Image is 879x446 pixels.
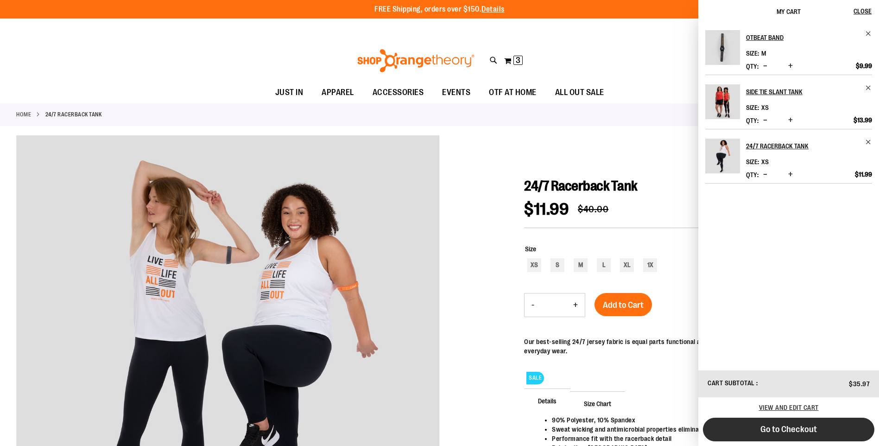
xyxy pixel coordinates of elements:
h2: Side Tie Slant Tank [746,84,860,99]
button: Decrease product quantity [761,62,770,71]
img: OTBeat Band [705,30,740,65]
span: Details [524,389,570,413]
button: Decrease product quantity [761,170,770,179]
a: Details [481,5,505,13]
div: Our best-selling 24/7 jersey fabric is equal parts functional and comfortable. Ideal for high-int... [524,337,863,356]
img: 24/7 Racerback Tank [705,139,740,173]
button: Decrease product quantity [761,116,770,125]
div: 1X [643,258,657,272]
input: Product quantity [541,294,566,316]
span: EVENTS [442,82,470,103]
button: Increase product quantity [786,116,795,125]
span: Size Chart [570,391,625,415]
span: Add to Cart [603,300,644,310]
a: Remove item [865,30,872,37]
a: Side Tie Slant Tank [746,84,872,99]
span: $13.99 [854,116,872,124]
span: Close [854,7,872,15]
li: Performance fit with the racerback detail [552,434,854,443]
span: $35.97 [849,380,870,388]
span: ACCESSORIES [373,82,424,103]
label: Qty [746,171,759,178]
span: $11.99 [524,200,569,219]
li: Product [705,30,872,75]
span: $9.99 [856,62,872,70]
li: Sweat wicking and antimicrobial properties eliminate odor and stickiness [552,425,854,434]
a: Remove item [865,84,872,91]
span: $40.00 [578,204,608,215]
span: APPAREL [322,82,354,103]
span: $11.99 [855,170,872,178]
span: ALL OUT SALE [555,82,604,103]
span: XS [761,158,769,166]
span: XS [761,104,769,111]
div: XL [620,258,634,272]
div: XS [527,258,541,272]
div: L [597,258,611,272]
h2: 24/7 Racerback Tank [746,139,860,153]
h2: OTBeat Band [746,30,860,45]
span: 3 [516,56,520,65]
li: 90% Polyester, 10% Spandex [552,415,854,425]
a: OTBeat Band [705,30,740,71]
li: Product [705,75,872,129]
button: Increase product quantity [566,293,585,317]
span: OTF AT HOME [489,82,537,103]
a: Remove item [865,139,872,146]
a: OTBeat Band [746,30,872,45]
span: SALE [526,372,544,384]
button: Increase product quantity [786,62,795,71]
strong: 24/7 Racerback Tank [45,110,102,119]
span: My Cart [777,8,801,15]
img: Side Tie Slant Tank [705,84,740,119]
a: 24/7 Racerback Tank [746,139,872,153]
dt: Size [746,50,759,57]
span: Go to Checkout [760,424,817,434]
a: 24/7 Racerback Tank [705,139,740,179]
button: Go to Checkout [703,418,874,441]
li: Product [705,129,872,184]
span: Size [525,245,536,253]
span: JUST IN [275,82,304,103]
p: FREE Shipping, orders over $150. [374,4,505,15]
div: S [550,258,564,272]
button: Increase product quantity [786,170,795,179]
a: View and edit cart [759,404,819,411]
label: Qty [746,117,759,124]
img: Shop Orangetheory [356,49,476,72]
span: 24/7 Racerback Tank [524,178,638,194]
dt: Size [746,104,759,111]
div: M [574,258,588,272]
label: Qty [746,63,759,70]
button: Decrease product quantity [525,293,541,317]
a: Side Tie Slant Tank [705,84,740,125]
dt: Size [746,158,759,166]
span: M [761,50,766,57]
button: Add to Cart [594,293,652,316]
span: Cart Subtotal [708,379,755,387]
a: Home [16,110,31,119]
